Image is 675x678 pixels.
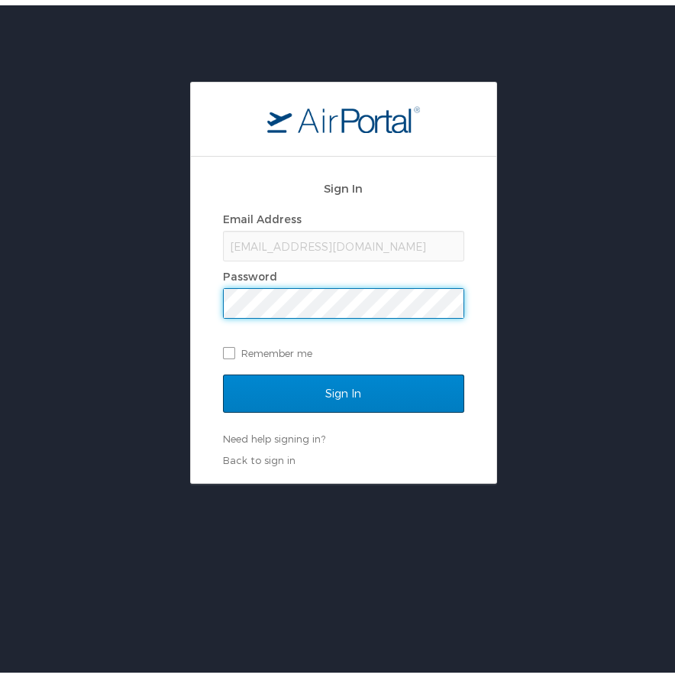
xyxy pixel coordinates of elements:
label: Email Address [223,207,302,220]
label: Password [223,264,277,277]
a: Need help signing in? [223,427,325,440]
label: Remember me [223,336,464,359]
a: Back to sign in [223,449,296,461]
img: logo [267,100,420,128]
input: Sign In [223,369,464,407]
h2: Sign In [223,174,464,192]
